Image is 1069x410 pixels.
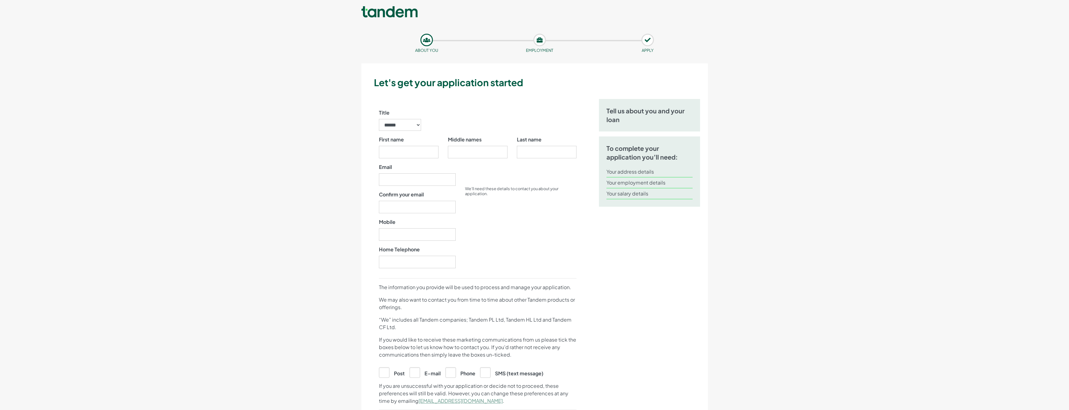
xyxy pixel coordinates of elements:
[379,382,576,405] p: If you are unsuccessful with your application or decide not to proceed, these preferences will st...
[379,191,424,198] label: Confirm your email
[379,316,576,331] p: “We” includes all Tandem companies; Tandem PL Ltd, Tandem HL Ltd and Tandem CF Ltd.
[606,144,693,161] h5: To complete your application you’ll need:
[379,163,392,171] label: Email
[379,336,576,358] p: If you would like to receive these marketing communications from us please tick the boxes below t...
[379,284,576,291] p: The information you provide will be used to process and manage your application.
[379,246,420,253] label: Home Telephone
[379,218,395,226] label: Mobile
[379,367,405,377] label: Post
[606,188,693,199] li: Your salary details
[465,186,558,196] small: We’ll need these details to contact you about your application.
[415,48,438,53] small: About you
[445,367,475,377] label: Phone
[379,109,390,116] label: Title
[606,177,693,188] li: Your employment details
[517,136,542,143] label: Last name
[409,367,441,377] label: E-mail
[526,48,553,53] small: Employment
[606,166,693,177] li: Your address details
[379,136,404,143] label: First name
[379,296,576,311] p: We may also want to contact you from time to time about other Tandem products or offerings.
[642,48,654,53] small: APPLY
[419,398,503,404] a: [EMAIL_ADDRESS][DOMAIN_NAME]
[480,367,543,377] label: SMS (text message)
[606,106,693,124] h5: Tell us about you and your loan
[448,136,482,143] label: Middle names
[374,76,705,89] h3: Let's get your application started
